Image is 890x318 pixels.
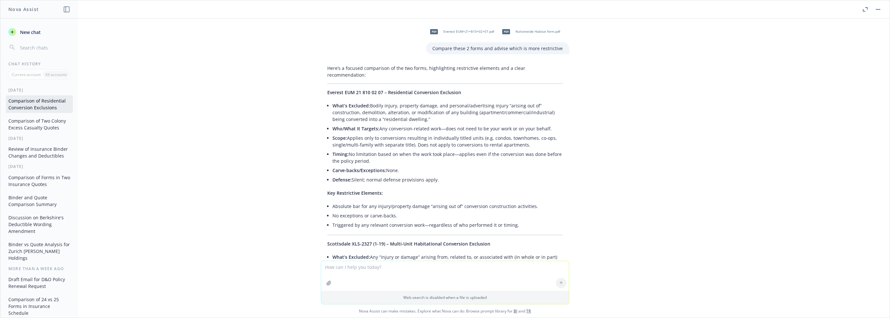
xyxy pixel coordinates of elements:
[6,26,73,38] button: New chat
[526,308,531,314] a: TR
[6,172,73,190] button: Comparison of Forms in Two Insurance Quotes
[6,212,73,236] button: Discussion on Berkshire's Deductible Wording Amendment
[332,166,563,175] li: None.
[426,24,495,40] div: pdfEverest EUM+21+810+02+07.pdf
[327,241,490,247] span: Scottsdale XLS-2327 (1-19) – Multi-Unit Habitational Conversion Exclusion
[430,29,438,34] span: pdf
[327,190,383,196] span: Key Restrictive Elements:
[502,29,510,34] span: pdf
[8,6,39,13] h1: Nova Assist
[332,211,563,220] li: No exceptions or carve-backs.
[327,89,461,95] span: Everest EUM 21 810 02 07 – Residential Conversion Exclusion
[332,103,370,109] span: What’s Excluded:
[6,144,73,161] button: Review of Insurance Binder Changes and Deductibles
[498,24,561,40] div: pdfNationwide Habitat form.pdf
[332,151,349,157] span: Timing:
[332,124,563,133] li: Any conversion-related work—does not need to be your work or on your behalf.
[6,192,73,210] button: Binder and Quote Comparison Summary
[6,95,73,113] button: Comparison of Residential Conversion Exclusions
[327,65,563,78] p: Here’s a focused comparison of the two forms, highlighting restrictive elements and a clear recom...
[1,136,78,141] div: [DATE]
[6,274,73,291] button: Draft Email for D&O Policy Renewal Request
[6,239,73,263] button: Binder vs Quote Analysis for Zurich [PERSON_NAME] Holdings
[443,29,494,34] span: Everest EUM+21+810+02+07.pdf
[19,43,70,52] input: Search chats
[332,126,379,132] span: Who/What It Targets:
[19,29,41,36] span: New chat
[332,135,347,141] span: Scope:
[332,167,386,173] span: Carve-backs/Exceptions:
[1,164,78,169] div: [DATE]
[332,133,563,149] li: Applies only to conversions resulting in individually titled units (e.g. condos, townhomes, co-op...
[325,295,565,300] p: Web search is disabled when a file is uploaded
[1,87,78,93] div: [DATE]
[514,308,517,314] a: BI
[432,45,563,52] p: Compare these 2 forms and advise which is more restrictive
[332,254,370,260] span: What’s Excluded:
[3,304,887,318] span: Nova Assist can make mistakes. Explore what Nova can do: Browse prompt library for and
[332,220,563,230] li: Triggered by any relevant conversion work—regardless of who performed it or timing.
[1,61,78,67] div: Chat History
[332,252,563,275] li: Any “injury or damage” arising from, related to, or associated with (in whole or in part) your wo...
[332,177,352,183] span: Defense:
[332,175,563,184] li: Silent; normal defense provisions apply.
[1,266,78,271] div: More than a week ago
[45,72,67,77] p: All accounts
[332,101,563,124] li: Bodily injury, property damage, and personal/advertising injury “arising out of” construction, de...
[6,115,73,133] button: Comparison of Two Colony Excess Casualty Quotes
[12,72,41,77] p: Current account
[332,149,563,166] li: No limitation based on when the work took place—applies even if the conversion was done before th...
[516,29,560,34] span: Nationwide Habitat form.pdf
[332,202,563,211] li: Absolute bar for any injury/property damage “arising out of” conversion construction activities.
